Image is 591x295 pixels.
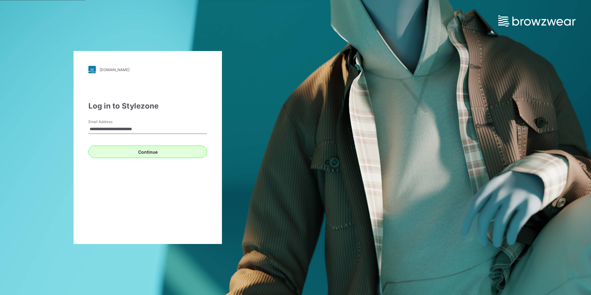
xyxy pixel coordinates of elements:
div: [DOMAIN_NAME] [100,67,130,72]
div: Log in to Stylezone [88,100,207,112]
button: Continue [88,146,207,158]
label: Email Address [88,119,132,125]
a: [DOMAIN_NAME] [88,66,207,73]
img: browzwear-logo.e42bd6dac1945053ebaf764b6aa21510.svg [498,15,576,27]
img: stylezone-logo.562084cfcfab977791bfbf7441f1a819.svg [88,66,96,73]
